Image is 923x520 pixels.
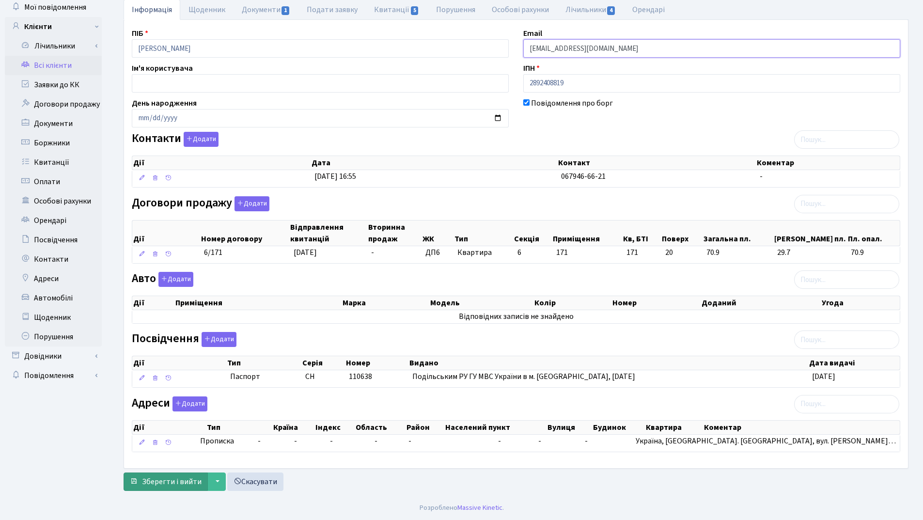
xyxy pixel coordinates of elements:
[5,75,102,95] a: Заявки до КК
[517,247,521,258] span: 6
[5,347,102,366] a: Довідники
[5,211,102,230] a: Орендарі
[408,436,411,446] span: -
[408,356,808,370] th: Видано
[552,221,622,246] th: Приміщення
[199,331,236,347] a: Додати
[5,17,102,36] a: Клієнти
[235,196,269,211] button: Договори продажу
[5,308,102,327] a: Щоденник
[812,371,835,382] span: [DATE]
[411,6,419,15] span: 5
[206,421,272,434] th: Тип
[777,247,843,258] span: 29.7
[342,296,429,310] th: Марка
[794,195,899,213] input: Пошук...
[703,221,774,246] th: Загальна пл.
[314,171,356,182] span: [DATE] 16:55
[561,171,606,182] span: 067946-66-21
[538,436,541,446] span: -
[294,436,297,446] span: -
[556,247,568,258] span: 171
[172,396,207,411] button: Адреси
[132,421,206,434] th: Дії
[132,28,148,39] label: ПІБ
[367,221,422,246] th: Вторинна продаж
[406,421,444,434] th: Район
[706,247,769,258] span: 70.9
[756,156,900,170] th: Коментар
[457,503,502,513] a: Massive Kinetic
[132,296,174,310] th: Дії
[375,436,377,446] span: -
[429,296,533,310] th: Модель
[5,95,102,114] a: Договори продажу
[132,356,226,370] th: Дії
[230,371,297,382] span: Паспорт
[174,296,342,310] th: Приміщення
[585,436,588,446] span: -
[158,272,193,287] button: Авто
[330,436,333,446] span: -
[592,421,645,434] th: Будинок
[531,97,613,109] label: Повідомлення про борг
[5,250,102,269] a: Контакти
[227,473,283,491] a: Скасувати
[305,371,315,382] span: СН
[181,130,219,147] a: Додати
[5,191,102,211] a: Особові рахунки
[132,63,193,74] label: Ім'я користувача
[24,2,86,13] span: Мої повідомлення
[5,172,102,191] a: Оплати
[5,269,102,288] a: Адреси
[5,133,102,153] a: Боржники
[200,221,289,246] th: Номер договору
[5,366,102,385] a: Повідомлення
[498,436,501,446] span: -
[420,503,504,513] div: Розроблено .
[345,356,408,370] th: Номер
[132,310,900,323] td: Відповідних записів не знайдено
[142,476,202,487] span: Зберегти і вийти
[513,221,552,246] th: Секція
[444,421,547,434] th: Населений пункт
[132,221,200,246] th: Дії
[5,230,102,250] a: Посвідчення
[794,130,899,149] input: Пошук...
[703,421,900,434] th: Коментар
[847,221,900,246] th: Пл. опал.
[547,421,592,434] th: Вулиця
[132,332,236,347] label: Посвідчення
[184,132,219,147] button: Контакти
[371,247,374,258] span: -
[124,473,208,491] button: Зберегти і вийти
[533,296,611,310] th: Колір
[226,356,301,370] th: Тип
[773,221,847,246] th: [PERSON_NAME] пл.
[132,396,207,411] label: Адреси
[636,436,896,446] span: Україна, [GEOGRAPHIC_DATA]. [GEOGRAPHIC_DATA], вул. [PERSON_NAME]…
[661,221,703,246] th: Поверх
[272,421,314,434] th: Країна
[760,171,763,182] span: -
[794,395,899,413] input: Пошук...
[611,296,701,310] th: Номер
[645,421,703,434] th: Квартира
[808,356,900,370] th: Дата видачі
[523,63,540,74] label: ІПН
[294,247,317,258] span: [DATE]
[258,436,286,447] span: -
[794,331,899,349] input: Пошук...
[204,247,222,258] span: 6/171
[425,247,450,258] span: ДП6
[454,221,513,246] th: Тип
[851,247,896,258] span: 70.9
[132,132,219,147] label: Контакти
[289,221,367,246] th: Відправлення квитанцій
[5,56,102,75] a: Всі клієнти
[11,36,102,56] a: Лічильники
[170,394,207,411] a: Додати
[301,356,345,370] th: Серія
[132,156,311,170] th: Дії
[457,247,510,258] span: Квартира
